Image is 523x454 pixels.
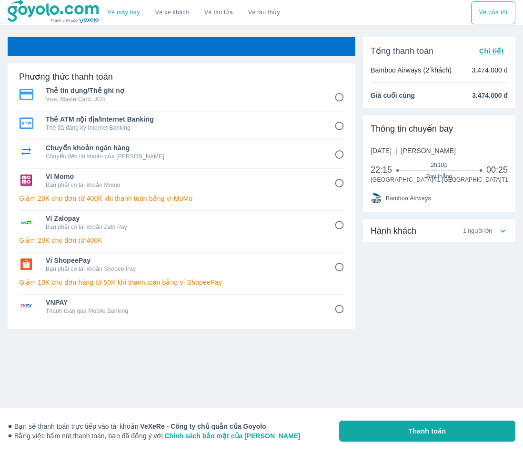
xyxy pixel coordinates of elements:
[46,95,321,103] p: Visa, MasterCard, JCB
[371,65,452,75] p: Bamboo Airways (2 khách)
[363,219,515,242] div: Hành khách1 người lớn
[471,1,515,24] div: choose transportation mode
[155,9,189,16] a: Vé xe khách
[442,176,508,184] span: [GEOGRAPHIC_DATA] T1
[371,225,416,237] span: Hành khách
[46,307,321,315] p: Thanh toán qua Mobile Banking
[19,217,33,228] img: Ví Zalopay
[371,123,508,134] div: Thông tin chuyến bay
[395,147,397,155] span: |
[108,9,140,16] a: Vé máy bay
[46,256,321,265] span: Ví ShopeePay
[409,426,446,436] span: Thanh toán
[371,45,433,57] span: Tổng thanh toán
[46,143,321,153] span: Chuyển khoản ngân hàng
[19,89,33,100] img: Thẻ tín dụng/Thẻ ghi nợ
[401,147,456,155] span: [PERSON_NAME]
[471,1,515,24] button: Vé của tôi
[19,258,33,270] img: Ví ShopeePay
[339,421,515,442] button: Thanh toán
[19,278,344,287] p: Giảm 10K cho đơn hàng từ 50K khi thanh toán bằng ví ShopeePay
[46,153,321,160] p: Chuyển đến tài khoản của [PERSON_NAME]
[197,1,241,24] a: Vé tàu lửa
[463,227,492,235] span: 1 người lớn
[19,140,344,163] div: Chuyển khoản ngân hàngChuyển khoản ngân hàngChuyển đến tài khoản của [PERSON_NAME]
[19,295,344,318] div: VNPAYVNPAYThanh toán qua Mobile Banking
[371,91,415,100] span: Giá cuối cùng
[8,422,301,431] span: Bạn sẽ thanh toán trực tiếp vào tài khoản
[475,44,508,58] button: Chi tiết
[19,71,113,83] h6: Phương thức thanh toán
[479,47,504,55] span: Chi tiết
[371,164,398,175] span: 22:15
[386,195,431,202] span: Bamboo Airways
[46,265,321,273] p: Bạn phải có tài khoản Shopee Pay
[472,65,508,75] p: 3.474.000 đ
[472,91,508,100] span: 3.474.000 đ
[46,298,321,307] span: VNPAY
[46,172,321,181] span: Ví Momo
[140,423,266,430] strong: VeXeRe - Công ty chủ quản của Goyolo
[371,146,456,155] span: [DATE]
[46,223,321,231] p: Bạn phải có tài khoản Zalo Pay
[46,124,321,132] p: Thẻ đã đăng ký Internet Banking
[46,214,321,223] span: Ví Zalopay
[19,169,344,192] div: Ví MomoVí MomoBạn phải có tài khoản Momo
[46,86,321,95] span: Thẻ tín dụng/Thẻ ghi nợ
[19,175,33,186] img: Ví Momo
[398,173,481,180] span: Bay thẳng
[19,211,344,234] div: Ví ZalopayVí ZalopayBạn phải có tài khoản Zalo Pay
[398,161,481,169] span: 2h10p
[19,253,344,276] div: Ví ShopeePayVí ShopeePayBạn phải có tài khoản Shopee Pay
[46,114,321,124] span: Thẻ ATM nội địa/Internet Banking
[19,236,344,245] p: Giảm 20K cho đơn từ 400K
[486,164,508,175] span: 00:25
[100,1,288,24] div: choose transportation mode
[8,431,301,441] span: Bằng việc bấm nút thanh toán, bạn đã đồng ý với
[19,146,33,157] img: Chuyển khoản ngân hàng
[19,83,344,106] div: Thẻ tín dụng/Thẻ ghi nợThẻ tín dụng/Thẻ ghi nợVisa, MasterCard, JCB
[19,112,344,134] div: Thẻ ATM nội địa/Internet BankingThẻ ATM nội địa/Internet BankingThẻ đã đăng ký Internet Banking
[19,194,344,203] p: Giảm 20K cho đơn từ 400K khi thanh toán bằng ví MoMo
[164,432,300,440] a: Chính sách bảo mật của [PERSON_NAME]
[19,300,33,312] img: VNPAY
[241,1,288,24] button: Vé tàu thủy
[19,117,33,129] img: Thẻ ATM nội địa/Internet Banking
[46,181,321,189] p: Bạn phải có tài khoản Momo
